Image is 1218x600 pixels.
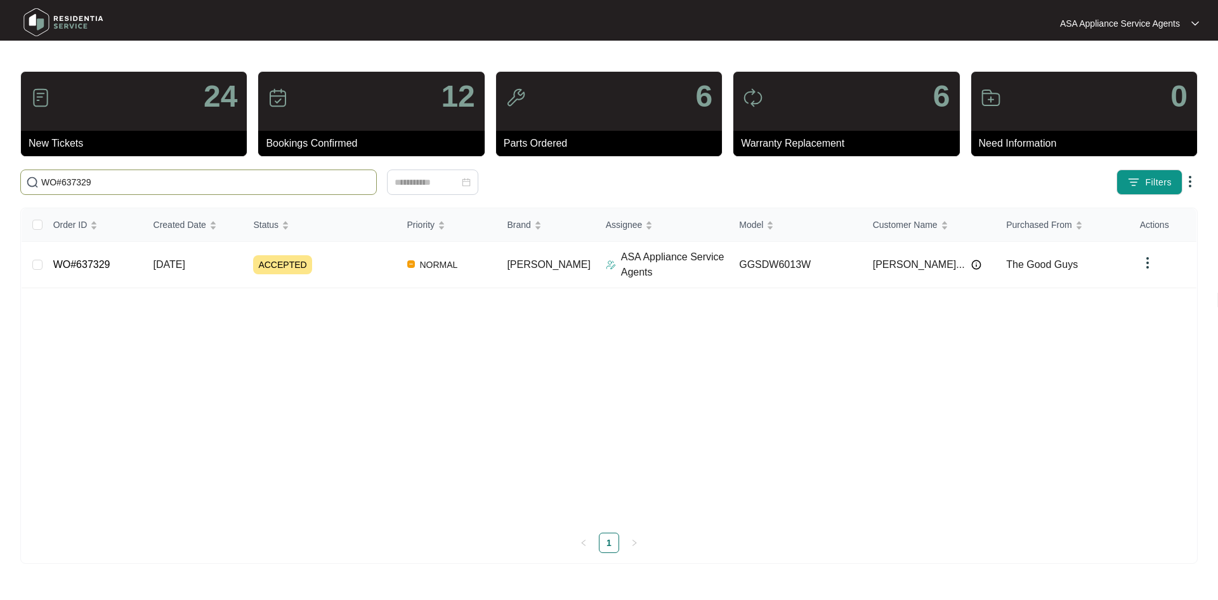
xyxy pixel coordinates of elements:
[573,533,594,553] button: left
[1006,259,1078,270] span: The Good Guys
[53,218,88,232] span: Order ID
[1127,176,1140,189] img: filter icon
[19,3,108,41] img: residentia service logo
[739,218,763,232] span: Model
[1191,20,1199,27] img: dropdown arrow
[729,208,863,242] th: Model
[1006,218,1071,232] span: Purchased From
[933,81,950,112] p: 6
[1170,81,1188,112] p: 0
[695,81,712,112] p: 6
[415,257,463,272] span: NORMAL
[41,175,371,189] input: Search by Order Id, Assignee Name, Customer Name, Brand and Model
[596,208,730,242] th: Assignee
[497,208,595,242] th: Brand
[729,242,863,288] td: GGSDW6013W
[53,259,110,270] a: WO#637329
[873,257,965,272] span: [PERSON_NAME]...
[507,218,530,232] span: Brand
[26,176,39,189] img: search-icon
[996,208,1130,242] th: Purchased From
[606,260,616,270] img: Assigner Icon
[29,136,247,151] p: New Tickets
[624,533,645,553] li: Next Page
[266,136,484,151] p: Bookings Confirmed
[441,81,475,112] p: 12
[43,208,143,242] th: Order ID
[599,533,619,552] a: 1
[407,260,415,268] img: Vercel Logo
[606,218,643,232] span: Assignee
[599,533,619,553] li: 1
[504,136,722,151] p: Parts Ordered
[1182,174,1198,189] img: dropdown arrow
[624,533,645,553] button: right
[631,539,638,547] span: right
[971,260,981,270] img: Info icon
[253,255,311,274] span: ACCEPTED
[979,136,1197,151] p: Need Information
[154,218,206,232] span: Created Date
[743,88,763,108] img: icon
[253,218,278,232] span: Status
[154,259,185,270] span: [DATE]
[580,539,587,547] span: left
[30,88,51,108] img: icon
[981,88,1001,108] img: icon
[1140,255,1155,270] img: dropdown arrow
[741,136,959,151] p: Warranty Replacement
[863,208,997,242] th: Customer Name
[1130,208,1196,242] th: Actions
[1116,170,1182,195] button: filter iconFilters
[407,218,435,232] span: Priority
[243,208,396,242] th: Status
[397,208,497,242] th: Priority
[621,250,730,280] p: ASA Appliance Service Agents
[1145,176,1172,189] span: Filters
[143,208,244,242] th: Created Date
[507,259,591,270] span: [PERSON_NAME]
[204,81,237,112] p: 24
[873,218,938,232] span: Customer Name
[573,533,594,553] li: Previous Page
[506,88,526,108] img: icon
[1060,17,1180,30] p: ASA Appliance Service Agents
[268,88,288,108] img: icon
